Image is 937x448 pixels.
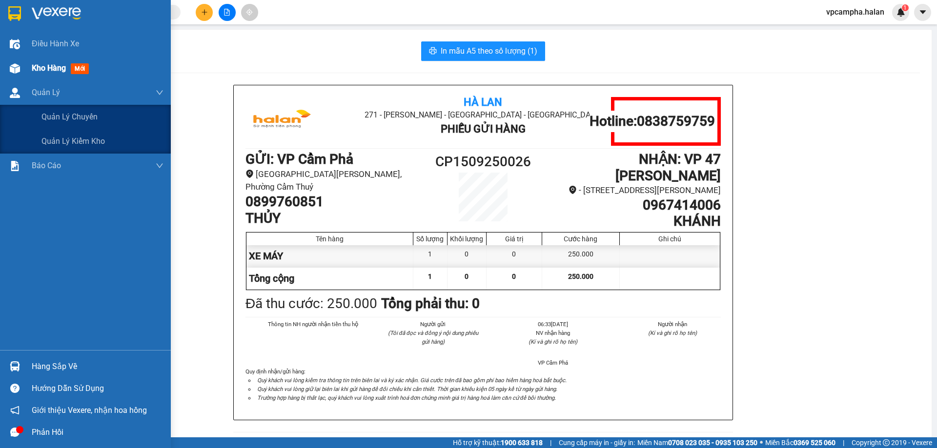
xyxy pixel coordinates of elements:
b: Phiếu Gửi Hàng [441,123,526,135]
li: 06:33[DATE] [505,320,601,329]
div: Tên hàng [249,235,410,243]
sup: 1 [902,4,909,11]
span: environment [569,186,577,194]
span: file-add [224,9,230,16]
span: copyright [883,439,890,446]
span: 0 [512,273,516,280]
span: Quản lý kiểm kho [41,135,105,147]
div: Khối lượng [450,235,484,243]
span: Quản Lý [32,86,60,98]
i: (Tôi đã đọc và đồng ý nội dung phiếu gửi hàng) [388,330,478,345]
button: aim [241,4,258,21]
span: plus [201,9,208,16]
span: mới [71,63,89,74]
span: 1 [903,4,907,11]
i: Quý khách vui lòng kiểm tra thông tin trên biên lai và ký xác nhận. Giá cước trên đã bao gồm phí ... [257,377,567,384]
span: vpcampha.halan [818,6,892,18]
li: Người nhận [625,320,721,329]
li: VP Cẩm Phả [505,358,601,367]
div: XE MÁY [246,245,413,267]
img: icon-new-feature [896,8,905,17]
h1: Hotline: 0838759759 [590,113,715,130]
button: plus [196,4,213,21]
li: Thông tin NH người nhận tiền thu hộ [265,320,362,329]
div: 0 [487,245,542,267]
button: printerIn mẫu A5 theo số lượng (1) [421,41,545,61]
img: logo.jpg [245,97,319,146]
span: environment [245,170,254,178]
span: Tổng cộng [249,273,294,284]
button: caret-down [914,4,931,21]
span: Báo cáo [32,159,61,172]
span: 250.000 [568,273,593,280]
span: Miền Nam [637,437,757,448]
span: Hỗ trợ kỹ thuật: [453,437,543,448]
div: Quy định nhận/gửi hàng : [245,367,721,402]
li: 271 - [PERSON_NAME] - [GEOGRAPHIC_DATA] - [GEOGRAPHIC_DATA] [325,109,641,121]
h1: KHÁNH [543,213,721,230]
span: Kho hàng [32,63,66,73]
div: 250.000 [542,245,620,267]
div: Cước hàng [545,235,617,243]
li: [GEOGRAPHIC_DATA][PERSON_NAME], Phường Cẩm Thuỷ [245,168,424,194]
div: Phản hồi [32,425,163,440]
div: Ghi chú [622,235,717,243]
div: Hàng sắp về [32,359,163,374]
span: Miền Bắc [765,437,835,448]
strong: 0369 525 060 [794,439,835,447]
img: warehouse-icon [10,88,20,98]
h1: 0967414006 [543,197,721,214]
div: Đã thu cước : 250.000 [245,293,377,314]
span: Điều hành xe [32,38,79,50]
strong: 0708 023 035 - 0935 103 250 [668,439,757,447]
i: (Kí và ghi rõ họ tên) [529,338,577,345]
img: warehouse-icon [10,361,20,371]
div: 0 [448,245,487,267]
button: file-add [219,4,236,21]
img: solution-icon [10,161,20,171]
div: 1 [413,245,448,267]
img: warehouse-icon [10,39,20,49]
span: message [10,428,20,437]
div: Số lượng [416,235,445,243]
span: down [156,89,163,97]
h1: THỦY [245,210,424,227]
span: | [550,437,551,448]
span: down [156,162,163,170]
span: | [843,437,844,448]
span: notification [10,406,20,415]
b: Tổng phải thu: 0 [381,295,480,312]
img: logo-vxr [8,6,21,21]
h1: CP1509250026 [424,151,543,173]
i: (Kí và ghi rõ họ tên) [648,330,697,336]
div: Hướng dẫn sử dụng [32,381,163,396]
li: NV nhận hàng [505,329,601,337]
span: 0 [465,273,468,280]
li: - [STREET_ADDRESS][PERSON_NAME] [543,184,721,197]
span: 1 [428,273,432,280]
span: ⚪️ [760,441,763,445]
span: In mẫu A5 theo số lượng (1) [441,45,537,57]
b: Hà Lan [464,96,502,108]
b: NHẬN : VP 47 [PERSON_NAME] [615,151,721,184]
span: Giới thiệu Vexere, nhận hoa hồng [32,404,147,416]
img: warehouse-icon [10,63,20,74]
li: Người gửi [385,320,482,329]
span: caret-down [918,8,927,17]
span: aim [246,9,253,16]
b: GỬI : VP Cẩm Phả [245,151,353,167]
i: Quý khách vui lòng giữ lại biên lai khi gửi hàng để đối chiếu khi cần thiết. Thời gian khiếu kiện... [257,386,557,392]
h1: 0899760851 [245,194,424,210]
div: Giá trị [489,235,539,243]
span: Cung cấp máy in - giấy in: [559,437,635,448]
strong: 1900 633 818 [501,439,543,447]
span: printer [429,47,437,56]
i: Trường hợp hàng bị thất lạc, quý khách vui lòng xuất trình hoá đơn chứng minh giá trị hàng hoá là... [257,394,556,401]
span: question-circle [10,384,20,393]
span: Quản lý chuyến [41,111,98,123]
